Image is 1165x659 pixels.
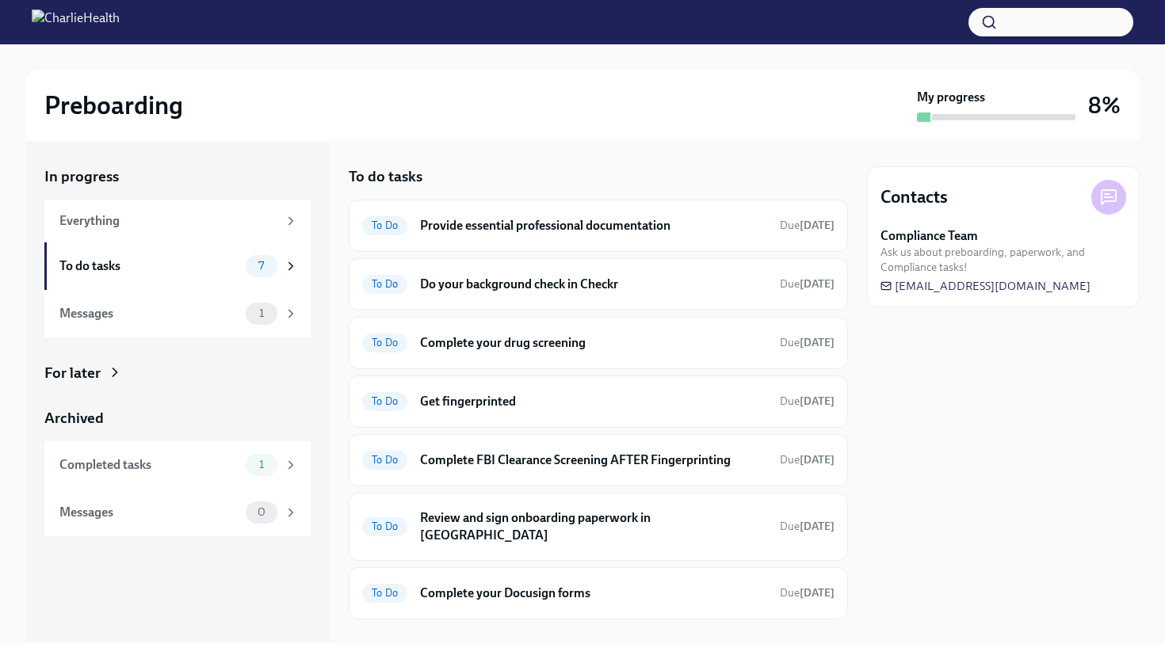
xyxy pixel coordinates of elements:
[800,520,835,533] strong: [DATE]
[420,509,767,544] h6: Review and sign onboarding paperwork in [GEOGRAPHIC_DATA]
[362,520,407,532] span: To Do
[800,219,835,232] strong: [DATE]
[362,213,835,238] a: To DoProvide essential professional documentationDue[DATE]
[362,581,835,606] a: To DoComplete your Docusign formsDue[DATE]
[44,408,311,429] a: Archived
[420,276,767,293] h6: Do your background check in Checkr
[44,441,311,489] a: Completed tasks1
[780,586,835,600] span: Due
[1088,91,1121,120] h3: 8%
[780,218,835,233] span: September 28th, 2025 08:00
[780,277,835,291] span: Due
[249,260,273,272] span: 7
[780,519,835,534] span: October 2nd, 2025 08:00
[362,278,407,290] span: To Do
[362,454,407,466] span: To Do
[44,489,311,536] a: Messages0
[44,290,311,337] a: Messages1
[59,456,239,474] div: Completed tasks
[780,453,835,467] span: Due
[780,394,835,409] span: September 29th, 2025 08:00
[880,245,1126,275] span: Ask us about preboarding, paperwork, and Compliance tasks!
[800,586,835,600] strong: [DATE]
[44,166,311,187] a: In progress
[800,453,835,467] strong: [DATE]
[880,227,978,245] strong: Compliance Team
[32,10,120,35] img: CharlieHealth
[880,185,948,209] h4: Contacts
[44,363,311,383] a: For later
[44,363,101,383] div: For later
[780,336,835,349] span: Due
[800,277,835,291] strong: [DATE]
[59,504,239,521] div: Messages
[780,219,835,232] span: Due
[780,452,835,467] span: October 2nd, 2025 08:00
[59,212,277,230] div: Everything
[44,242,311,290] a: To do tasks7
[800,394,835,408] strong: [DATE]
[420,334,767,352] h6: Complete your drug screening
[248,506,275,518] span: 0
[362,448,835,473] a: To DoComplete FBI Clearance Screening AFTER FingerprintingDue[DATE]
[780,520,835,533] span: Due
[362,272,835,297] a: To DoDo your background check in CheckrDue[DATE]
[780,335,835,350] span: September 29th, 2025 08:00
[780,394,835,408] span: Due
[44,200,311,242] a: Everything
[59,305,239,322] div: Messages
[362,395,407,407] span: To Do
[420,451,767,469] h6: Complete FBI Clearance Screening AFTER Fingerprinting
[362,389,835,414] a: To DoGet fingerprintedDue[DATE]
[780,585,835,600] span: September 29th, 2025 08:00
[362,506,835,547] a: To DoReview and sign onboarding paperwork in [GEOGRAPHIC_DATA]Due[DATE]
[250,307,273,319] span: 1
[800,336,835,349] strong: [DATE]
[59,257,239,275] div: To do tasks
[420,585,767,602] h6: Complete your Docusign forms
[420,217,767,234] h6: Provide essential professional documentation
[880,278,1091,294] a: [EMAIL_ADDRESS][DOMAIN_NAME]
[420,393,767,410] h6: Get fingerprinted
[250,459,273,470] span: 1
[917,89,985,106] strong: My progress
[44,90,183,121] h2: Preboarding
[780,276,835,291] span: September 25th, 2025 08:00
[362,337,407,349] span: To Do
[362,219,407,231] span: To Do
[349,166,422,187] h5: To do tasks
[362,330,835,356] a: To DoComplete your drug screeningDue[DATE]
[362,587,407,599] span: To Do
